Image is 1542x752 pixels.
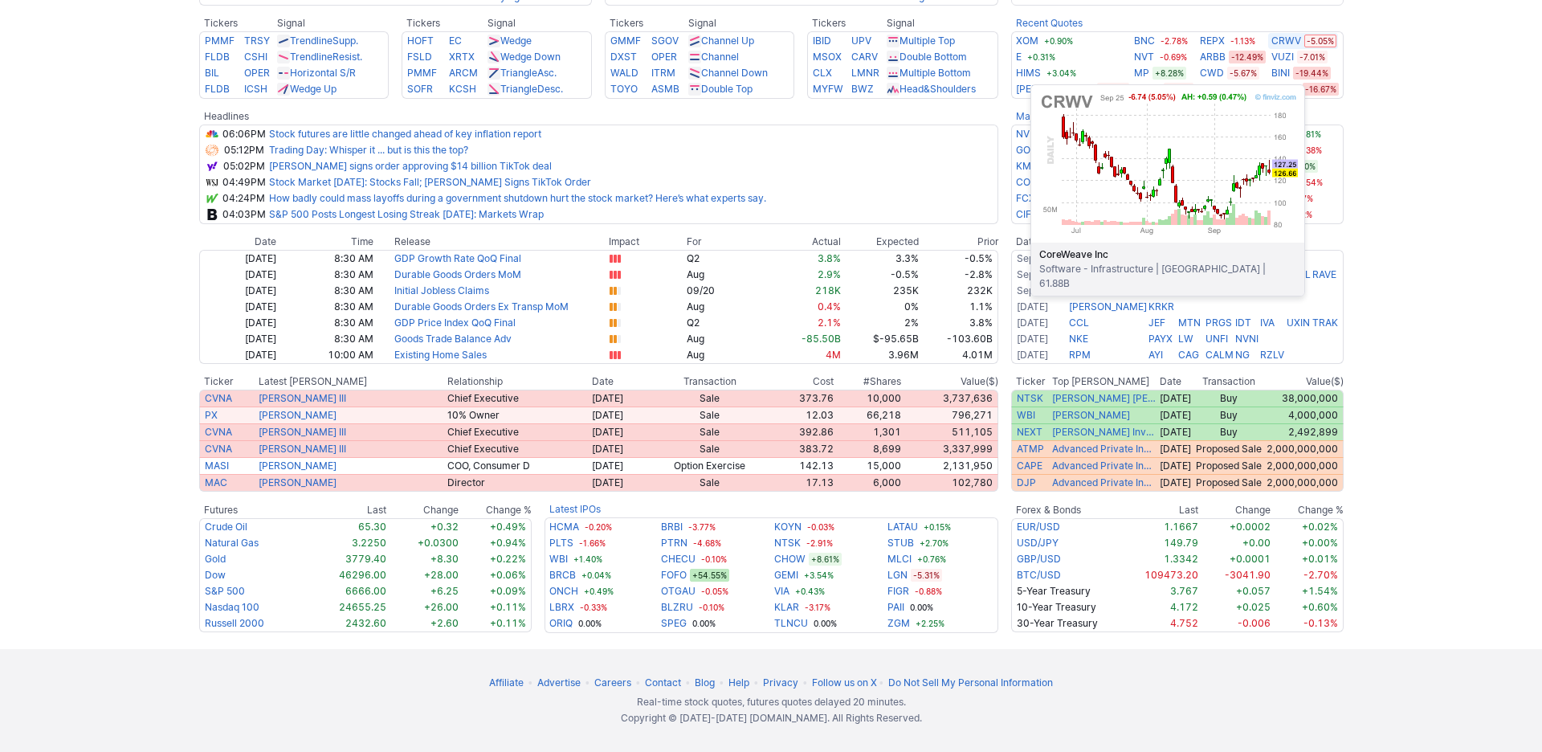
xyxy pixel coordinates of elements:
td: 8:30 AM [277,315,374,331]
a: EUR/USD [1017,521,1060,533]
a: Sep 24/a [1017,252,1058,264]
a: TOYO [610,83,638,95]
a: FOFO [661,567,687,583]
td: Before Market Open [1011,267,1068,283]
a: Sep 25/a [1017,284,1057,296]
span: -1.54% [1293,176,1325,189]
a: FIGR [887,583,909,599]
a: FLDB [205,51,230,63]
a: PAII [887,599,904,615]
th: Transaction [1193,374,1265,390]
b: CoreWeave Inc [1039,247,1296,262]
td: Aug [686,267,764,283]
a: GOOGL [1016,142,1050,158]
a: IBID [813,35,831,47]
a: HOFT [407,35,434,47]
th: Date [1156,374,1193,390]
a: Affiliate [489,676,524,689]
a: Existing Home Sales [394,349,487,361]
a: Durable Goods Orders Ex Transp MoM [394,300,569,313]
a: KRKR [1148,300,1174,313]
th: Latest [PERSON_NAME] [258,374,447,390]
span: -5.67% [1227,67,1259,80]
td: 8:30 AM [277,331,374,347]
a: VUZI [1271,49,1294,65]
td: 8:30 AM [277,283,374,299]
a: [PERSON_NAME] [259,476,337,488]
a: CAG [1178,349,1199,361]
span: -5.98% [1097,83,1129,96]
td: Aug [686,331,764,347]
a: MAC [205,476,227,488]
a: FSLD [407,51,432,63]
div: Software - Infrastructure | [GEOGRAPHIC_DATA] | 61.88B [1031,243,1304,296]
a: ICSH [244,83,267,95]
a: WALD [610,67,638,79]
td: Q2 [686,250,764,267]
a: RPM [1069,349,1091,361]
a: GMMF [610,35,641,47]
th: Tickers [807,15,885,31]
a: TRSY [244,35,270,47]
a: CARV [851,51,878,63]
a: CLX [813,67,832,79]
a: CCL [1069,317,1089,329]
th: Ticker [1011,374,1051,390]
a: HCMA [549,519,579,535]
a: PMMF [205,35,235,47]
a: OPER [244,67,270,79]
a: [PERSON_NAME] signs order approving $14 billion TikTok deal [269,160,552,172]
td: [DATE] [199,267,277,283]
td: 05:02PM [220,158,268,174]
span: -7.01% [1297,51,1328,63]
a: Initial Jobless Claims [394,284,489,296]
a: [PERSON_NAME] III [259,443,346,455]
td: 2% [842,315,920,331]
b: Major News [1016,110,1070,122]
a: [PERSON_NAME] [1016,81,1094,97]
th: Signal [487,15,591,31]
a: [DATE] [1017,349,1048,361]
a: ARCM [449,67,478,79]
a: PLTS [549,535,573,551]
a: [PERSON_NAME] [1052,409,1130,422]
a: S&P 500 Posts Longest Losing Streak [DATE]: Markets Wrap [269,208,544,220]
a: TRAK [1312,317,1338,329]
td: -103.60B [920,331,997,347]
th: Tickers [402,15,487,31]
a: ORIQ [549,615,573,631]
th: Value($) [1265,374,1344,390]
a: SGOV [651,35,679,47]
td: [DATE] [199,250,277,267]
a: HIMS [1016,65,1041,81]
td: [DATE] [199,315,277,331]
a: WCT [1200,81,1223,97]
a: GDP Growth Rate QoQ Final [394,252,521,264]
td: 8:30 AM [277,250,374,267]
td: Sale [647,390,773,407]
a: JEF [1148,317,1165,329]
a: Multiple Top [899,35,955,47]
a: Russell 2000 [205,617,264,629]
a: NEXT [1017,426,1042,438]
th: Actual [764,234,842,250]
th: Date [199,234,277,250]
a: BLZRU [661,599,693,615]
a: BINI [1271,65,1290,81]
a: LMNR [851,67,879,79]
a: ATMP [1017,443,1044,455]
a: AYI [1148,349,1163,361]
a: TURB [1134,81,1161,97]
a: GEMI [774,567,798,583]
a: E [1016,49,1022,65]
span: -5.05% [1304,35,1336,47]
span: +8.28% [1152,67,1186,80]
a: [PERSON_NAME] Investment Partners LP [1052,426,1156,439]
a: NTSK [774,535,801,551]
td: 3.8% [920,315,997,331]
th: Impact [608,234,686,250]
a: BIL [205,67,219,79]
a: WBI [1017,409,1035,421]
th: For [686,234,764,250]
span: -0.69% [1157,51,1189,63]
